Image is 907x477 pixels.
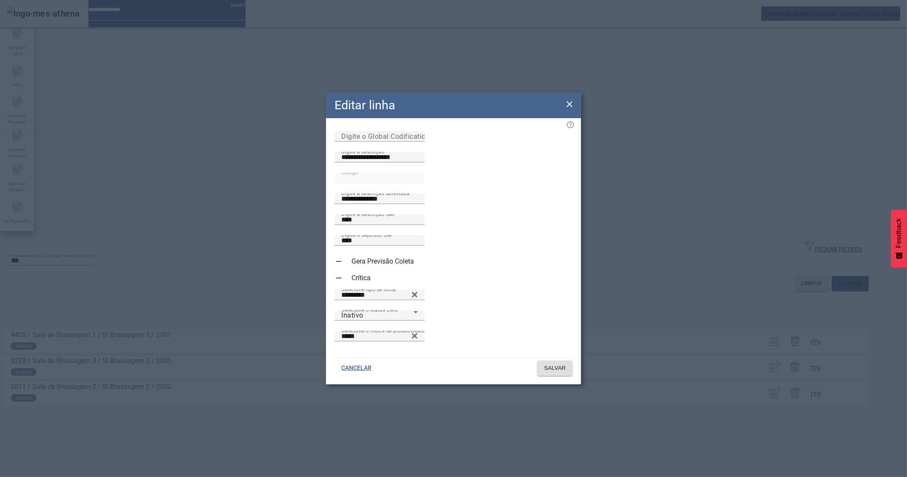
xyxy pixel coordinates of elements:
[891,210,907,267] button: Feedback - Mostrar pesquisa
[341,232,394,238] mat-label: Digite o depósito SAP
[334,361,378,376] button: CANCELAR
[341,290,418,300] input: Number
[537,361,573,376] button: SALVAR
[341,169,358,175] mat-label: Código
[544,364,566,372] span: SALVAR
[341,190,410,196] mat-label: Digite a descrição abreviada
[341,364,371,372] span: CANCELAR
[341,132,430,140] mat-label: Digite o Global Codification
[895,218,903,248] span: Feedback
[334,96,395,114] h2: Editar linha
[341,328,426,334] mat-label: Selecione o índice de produtividade
[350,273,371,283] label: Crítica
[341,148,384,154] mat-label: Digite a descrição
[341,331,418,341] input: Number
[350,256,414,267] label: Gera Previsão Coleta
[341,311,363,319] span: Inativo
[341,287,396,292] mat-label: Selecione tipo de linha
[341,211,396,217] mat-label: Digite a descrição SAP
